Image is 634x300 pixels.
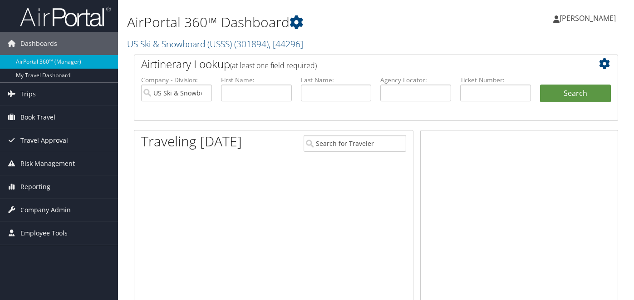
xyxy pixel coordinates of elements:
button: Search [540,85,611,103]
span: Dashboards [20,32,57,55]
span: Employee Tools [20,222,68,245]
input: Search for Traveler [304,135,406,152]
span: , [ 44296 ] [269,38,303,50]
h1: Traveling [DATE] [141,132,242,151]
label: Agency Locator: [380,75,451,85]
h2: Airtinerary Lookup [141,56,570,72]
span: Company Admin [20,199,71,221]
span: Travel Approval [20,129,68,152]
a: [PERSON_NAME] [553,5,625,32]
label: Last Name: [301,75,372,85]
span: (at least one field required) [230,60,317,70]
a: US Ski & Snowboard (USSS) [127,38,303,50]
span: Risk Management [20,152,75,175]
span: [PERSON_NAME] [560,13,616,23]
h1: AirPortal 360™ Dashboard [127,13,459,32]
span: Trips [20,83,36,105]
label: Ticket Number: [460,75,531,85]
label: First Name: [221,75,292,85]
img: airportal-logo.png [20,6,111,27]
span: Reporting [20,175,50,198]
span: Book Travel [20,106,55,129]
label: Company - Division: [141,75,212,85]
span: ( 301894 ) [234,38,269,50]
